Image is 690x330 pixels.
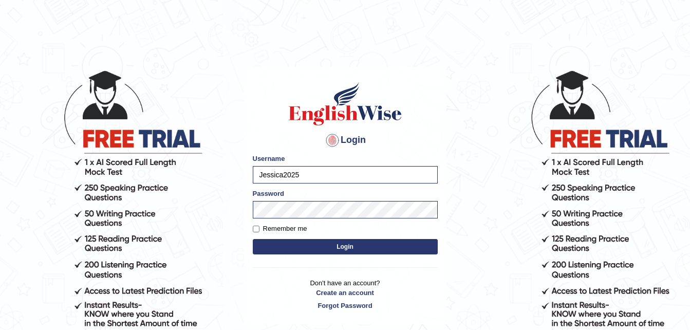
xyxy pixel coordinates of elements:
button: Login [253,239,438,254]
a: Forgot Password [253,301,438,310]
h4: Login [253,132,438,149]
label: Password [253,189,284,198]
input: Remember me [253,226,259,232]
label: Remember me [253,224,307,234]
a: Create an account [253,288,438,298]
p: Don't have an account? [253,278,438,310]
label: Username [253,154,285,163]
img: Logo of English Wise sign in for intelligent practice with AI [287,81,404,127]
